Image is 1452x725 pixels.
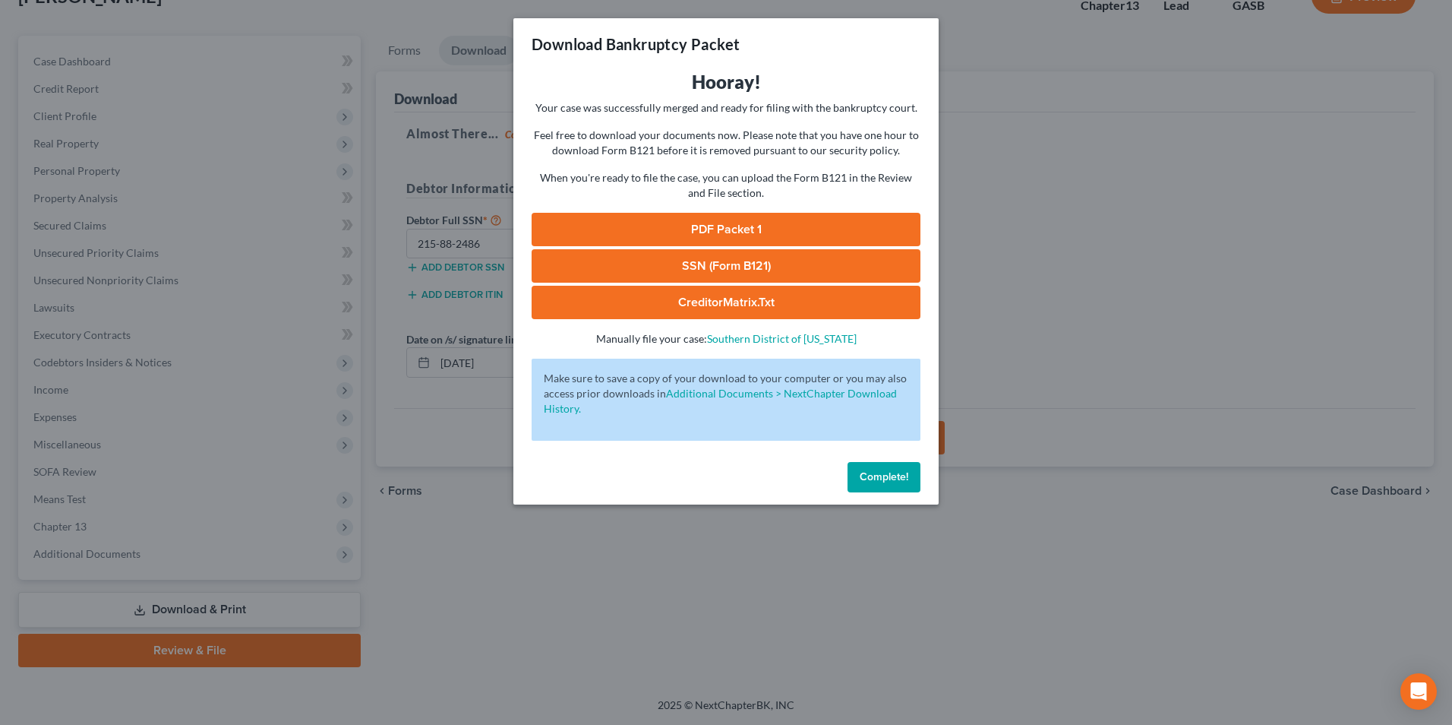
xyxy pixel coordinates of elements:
span: Complete! [860,470,908,483]
p: Your case was successfully merged and ready for filing with the bankruptcy court. [532,100,920,116]
div: Open Intercom Messenger [1400,673,1437,710]
a: SSN (Form B121) [532,249,920,283]
p: When you're ready to file the case, you can upload the Form B121 in the Review and File section. [532,170,920,201]
p: Make sure to save a copy of your download to your computer or you may also access prior downloads in [544,371,908,416]
h3: Hooray! [532,70,920,94]
p: Manually file your case: [532,331,920,347]
p: Feel free to download your documents now. Please note that you have one hour to download Form B12... [532,128,920,158]
a: CreditorMatrix.txt [532,286,920,319]
h3: Download Bankruptcy Packet [532,33,740,55]
a: PDF Packet 1 [532,213,920,246]
a: Additional Documents > NextChapter Download History. [544,387,897,415]
button: Complete! [848,462,920,492]
a: Southern District of [US_STATE] [707,332,857,345]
